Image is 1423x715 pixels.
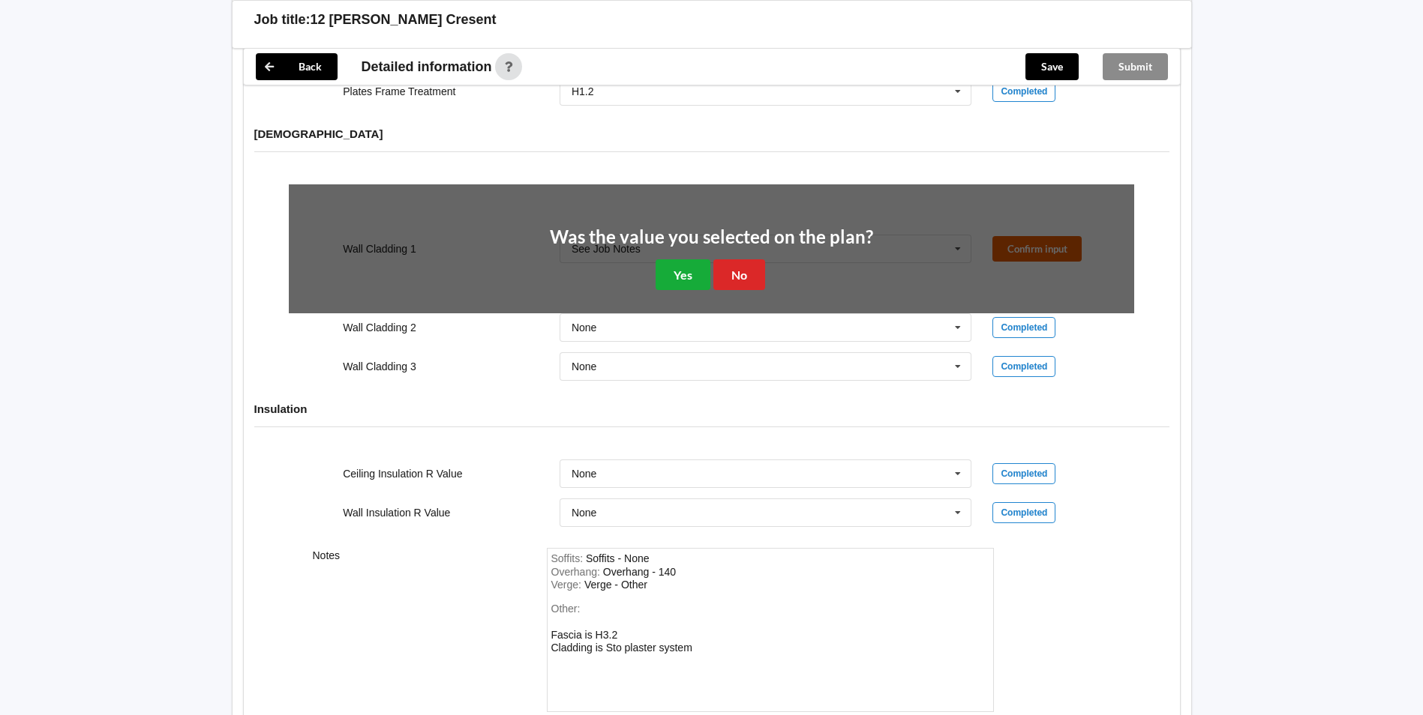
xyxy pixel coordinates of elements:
div: Overhang [603,566,676,578]
button: Save [1025,53,1079,80]
button: No [713,259,765,290]
h4: [DEMOGRAPHIC_DATA] [254,127,1169,141]
label: Wall Cladding 3 [343,360,416,372]
div: Completed [992,317,1055,338]
form: notes-field [547,548,994,712]
button: Back [256,53,338,80]
div: None [572,468,596,479]
div: None [572,507,596,518]
div: Notes [302,548,536,712]
div: Completed [992,356,1055,377]
span: Overhang : [551,566,603,578]
label: Plates Frame Treatment [343,85,455,97]
div: Completed [992,81,1055,102]
div: Other [551,629,692,654]
div: Soffits [586,552,650,564]
label: Ceiling Insulation R Value [343,468,462,480]
h3: 12 [PERSON_NAME] Cresent [311,11,497,28]
button: Yes [656,259,710,290]
span: Verge : [551,579,584,591]
span: Detailed information [362,60,492,73]
span: Soffits : [551,552,586,564]
div: H1.2 [572,86,594,97]
label: Wall Insulation R Value [343,507,450,519]
h4: Insulation [254,402,1169,416]
div: Completed [992,463,1055,484]
label: Wall Cladding 2 [343,322,416,334]
div: Verge [584,579,647,591]
div: None [572,361,596,372]
div: Completed [992,502,1055,523]
div: None [572,322,596,333]
h2: Was the value you selected on the plan? [550,226,873,249]
h3: Job title: [254,11,311,28]
span: Other: [551,603,581,615]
